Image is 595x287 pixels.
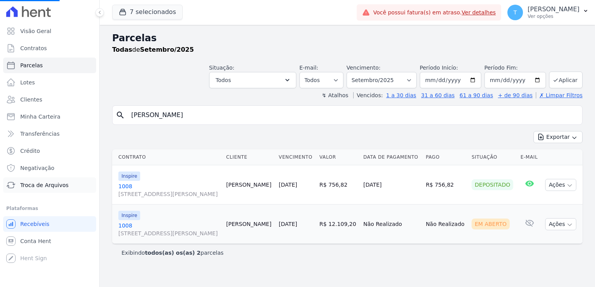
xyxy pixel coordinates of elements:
strong: Todas [112,46,132,53]
span: [STREET_ADDRESS][PERSON_NAME] [118,229,220,237]
button: 7 selecionados [112,5,183,19]
a: Crédito [3,143,96,159]
a: [DATE] [279,221,297,227]
label: E-mail: [299,65,319,71]
a: Troca de Arquivos [3,177,96,193]
a: [DATE] [279,182,297,188]
button: T [PERSON_NAME] Ver opções [501,2,595,23]
span: Você possui fatura(s) em atraso. [373,9,496,17]
th: Pago [422,149,468,165]
h2: Parcelas [112,31,583,45]
span: Inspire [118,211,140,220]
span: Contratos [20,44,47,52]
th: E-mail [518,149,542,165]
button: Aplicar [549,72,583,88]
th: Situação [468,149,517,165]
th: Valor [316,149,360,165]
p: [PERSON_NAME] [528,5,579,13]
a: 31 a 60 dias [421,92,454,98]
label: Período Inicío: [420,65,458,71]
i: search [116,110,125,120]
span: Clientes [20,96,42,103]
a: 1008[STREET_ADDRESS][PERSON_NAME] [118,222,220,237]
div: Plataformas [6,204,93,213]
th: Vencimento [276,149,316,165]
a: 61 a 90 dias [459,92,493,98]
button: Exportar [533,131,583,143]
a: Clientes [3,92,96,107]
button: Ações [545,218,576,230]
span: Todos [216,75,231,85]
div: Depositado [472,179,513,190]
span: Inspire [118,171,140,181]
a: Lotes [3,75,96,90]
span: Crédito [20,147,40,155]
th: Data de Pagamento [360,149,422,165]
p: de [112,45,194,54]
button: Ações [545,179,576,191]
a: Minha Carteira [3,109,96,124]
span: Minha Carteira [20,113,60,121]
a: + de 90 dias [498,92,533,98]
td: R$ 756,82 [316,165,360,205]
label: Período Fim: [484,64,546,72]
th: Cliente [223,149,276,165]
div: Em Aberto [472,219,510,229]
span: Lotes [20,79,35,86]
a: ✗ Limpar Filtros [536,92,583,98]
span: Troca de Arquivos [20,181,69,189]
b: todos(as) os(as) 2 [145,250,201,256]
td: Não Realizado [360,205,422,244]
span: Parcelas [20,61,43,69]
a: Negativação [3,160,96,176]
a: 1 a 30 dias [386,92,416,98]
a: Conta Hent [3,233,96,249]
span: Transferências [20,130,60,138]
a: Transferências [3,126,96,142]
label: Situação: [209,65,234,71]
span: Recebíveis [20,220,49,228]
span: Negativação [20,164,55,172]
span: Visão Geral [20,27,51,35]
span: Conta Hent [20,237,51,245]
label: Vencimento: [347,65,380,71]
button: Todos [209,72,296,88]
a: Recebíveis [3,216,96,232]
span: [STREET_ADDRESS][PERSON_NAME] [118,190,220,198]
a: Contratos [3,40,96,56]
p: Exibindo parcelas [121,249,224,257]
td: R$ 756,82 [422,165,468,205]
td: [PERSON_NAME] [223,205,276,244]
th: Contrato [112,149,223,165]
a: Parcelas [3,58,96,73]
td: R$ 12.109,20 [316,205,360,244]
a: Visão Geral [3,23,96,39]
strong: Setembro/2025 [140,46,194,53]
a: Ver detalhes [462,9,496,16]
td: [DATE] [360,165,422,205]
label: Vencidos: [353,92,383,98]
a: 1008[STREET_ADDRESS][PERSON_NAME] [118,182,220,198]
td: Não Realizado [422,205,468,244]
span: T [514,10,517,15]
label: ↯ Atalhos [322,92,348,98]
input: Buscar por nome do lote ou do cliente [127,107,579,123]
p: Ver opções [528,13,579,19]
td: [PERSON_NAME] [223,165,276,205]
